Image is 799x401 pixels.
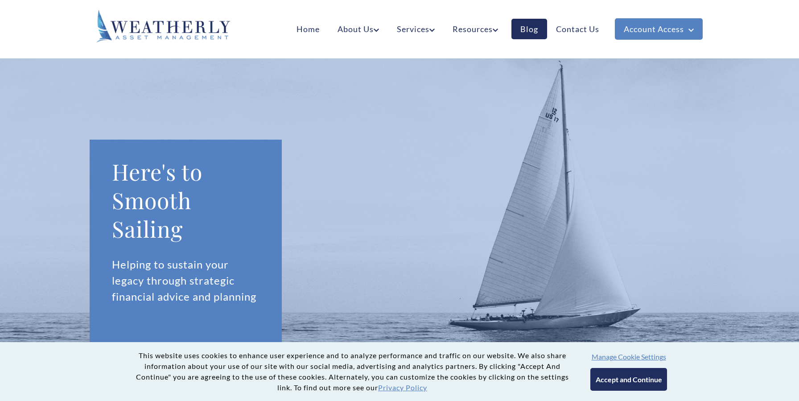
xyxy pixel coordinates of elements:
button: Accept and Continue [590,368,667,391]
a: About Us [329,19,388,39]
a: Blog [511,19,547,39]
a: Contact Us [547,19,608,39]
button: Manage Cookie Settings [592,352,666,361]
p: Helping to sustain your legacy through strategic financial advice and planning [112,256,259,305]
p: This website uses cookies to enhance user experience and to analyze performance and traffic on ou... [132,350,572,393]
h1: Here's to Smooth Sailing [112,157,259,243]
a: Account Access [615,18,703,40]
a: Services [388,19,444,39]
a: Home [288,19,329,39]
a: Resources [444,19,507,39]
a: Privacy Policy [378,383,427,392]
img: Weatherly [96,10,230,43]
